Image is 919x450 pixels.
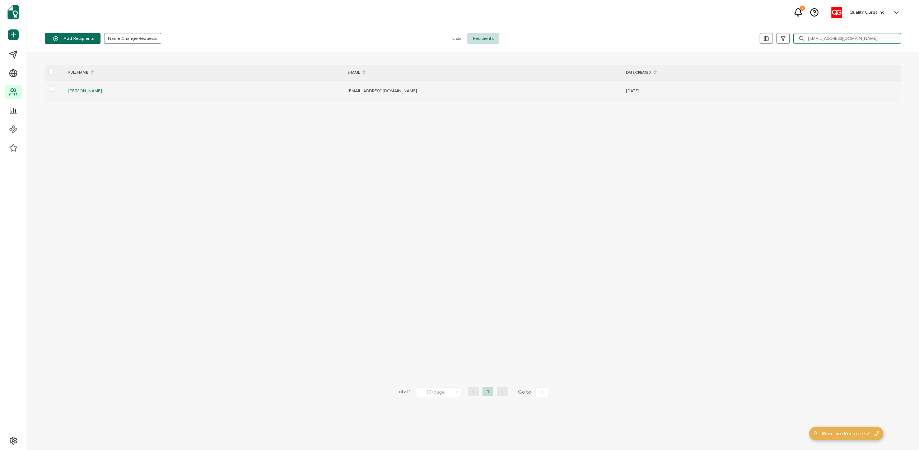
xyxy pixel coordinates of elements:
div: DATE CREATED [622,66,901,79]
img: 91216a10-9783-40e9-bcd1-84595e326451.jpg [831,7,842,18]
h5: Quality Gurus Inc. [849,10,886,15]
div: 1 [800,6,805,11]
span: Total 1 [396,387,411,397]
div: E-MAIL [344,66,622,79]
span: Lists [447,33,467,44]
span: Recipients [467,33,499,44]
li: 1 [482,387,493,396]
span: [PERSON_NAME] [68,88,102,93]
input: Search [793,33,901,44]
div: FULL NAME [65,66,344,79]
span: Go to [518,387,550,397]
span: [DATE] [626,88,639,93]
input: Select [416,388,461,397]
img: sertifier-logomark-colored.svg [8,5,19,19]
img: minimize-icon.svg [874,431,880,436]
span: [EMAIL_ADDRESS][DOMAIN_NAME] [347,88,417,93]
button: Add Recipients [45,33,101,44]
span: What are Recipients? [822,430,871,437]
button: Name Change Requests [104,33,161,44]
span: Name Change Requests [108,36,157,41]
iframe: Chat Widget [883,416,919,450]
